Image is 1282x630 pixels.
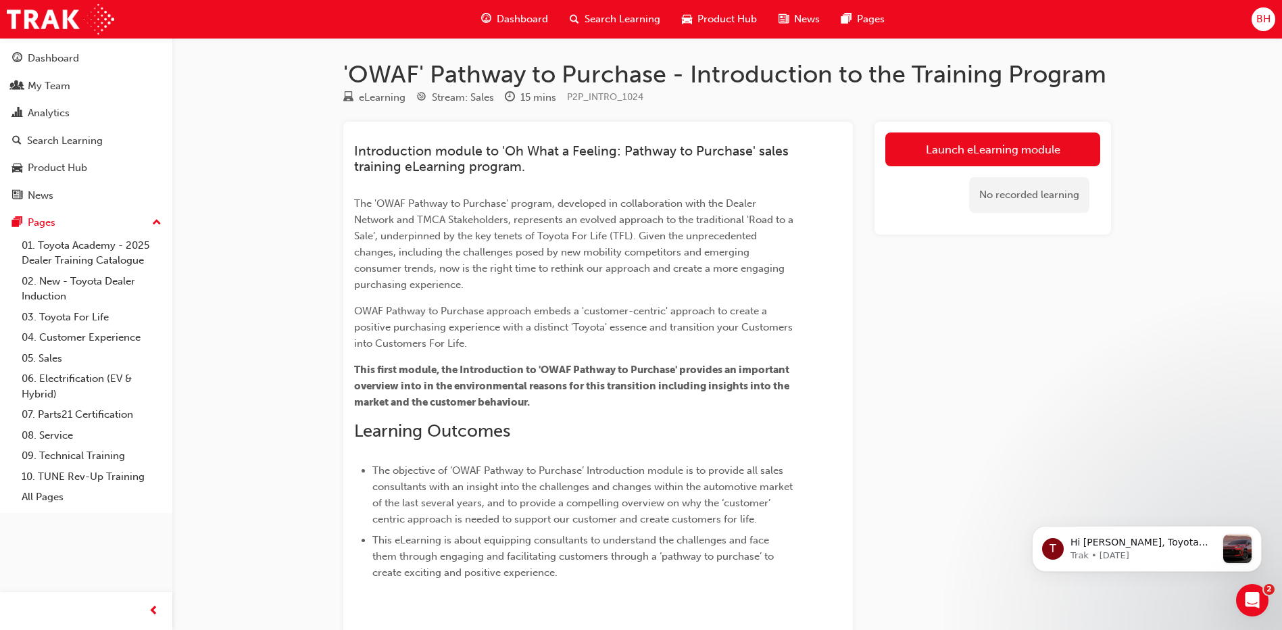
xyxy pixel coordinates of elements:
span: chart-icon [12,107,22,120]
div: Dashboard [28,51,79,66]
a: pages-iconPages [831,5,895,33]
a: Search Learning [5,128,167,153]
span: Product Hub [697,11,757,27]
a: 09. Technical Training [16,445,167,466]
span: learningResourceType_ELEARNING-icon [343,92,353,104]
a: 07. Parts21 Certification [16,404,167,425]
span: 2 [1264,584,1275,595]
a: My Team [5,74,167,99]
span: up-icon [152,214,162,232]
span: clock-icon [505,92,515,104]
a: news-iconNews [768,5,831,33]
span: The 'OWAF Pathway to Purchase' program, developed in collaboration with the Dealer Network and TM... [354,197,796,291]
a: 06. Electrification (EV & Hybrid) [16,368,167,404]
div: News [28,188,53,203]
span: car-icon [682,11,692,28]
div: Stream [416,89,494,106]
div: Product Hub [28,160,87,176]
span: pages-icon [12,217,22,229]
span: prev-icon [149,603,159,620]
div: No recorded learning [969,177,1089,213]
a: 04. Customer Experience [16,327,167,348]
span: news-icon [779,11,789,28]
span: search-icon [570,11,579,28]
a: 02. New - Toyota Dealer Induction [16,271,167,307]
span: Learning resource code [567,91,643,103]
a: Launch eLearning module [885,132,1100,166]
iframe: Intercom notifications message [1012,499,1282,593]
span: search-icon [12,135,22,147]
img: Trak [7,4,114,34]
span: pages-icon [841,11,852,28]
span: people-icon [12,80,22,93]
span: The objective of ‘OWAF Pathway to Purchase’ Introduction module is to provide all sales consultan... [372,464,795,525]
span: OWAF Pathway to Purchase approach embeds a 'customer-centric' approach to create a positive purch... [354,305,795,349]
a: All Pages [16,487,167,508]
span: This first module, the Introduction to 'OWAF Pathway to Purchase' provides an important overview ... [354,364,791,408]
div: Duration [505,89,556,106]
button: DashboardMy TeamAnalyticsSearch LearningProduct HubNews [5,43,167,210]
a: guage-iconDashboard [470,5,559,33]
span: News [794,11,820,27]
iframe: Intercom live chat [1236,584,1268,616]
div: eLearning [359,90,405,105]
span: BH [1256,11,1271,27]
button: Pages [5,210,167,235]
a: News [5,183,167,208]
span: Pages [857,11,885,27]
div: Search Learning [27,133,103,149]
span: Introduction module to 'Oh What a Feeling: Pathway to Purchase' sales training eLearning program. [354,143,792,174]
div: My Team [28,78,70,94]
a: Analytics [5,101,167,126]
span: Learning Outcomes [354,420,510,441]
span: This eLearning is about equipping consultants to understand the challenges and face them through ... [372,534,776,579]
span: Search Learning [585,11,660,27]
a: 10. TUNE Rev-Up Training [16,466,167,487]
a: Dashboard [5,46,167,71]
a: 08. Service [16,425,167,446]
button: BH [1252,7,1275,31]
h1: 'OWAF' Pathway to Purchase - Introduction to the Training Program [343,59,1111,89]
a: 05. Sales [16,348,167,369]
a: car-iconProduct Hub [671,5,768,33]
span: car-icon [12,162,22,174]
div: Pages [28,215,55,231]
span: news-icon [12,190,22,202]
div: Analytics [28,105,70,121]
span: guage-icon [12,53,22,65]
span: Dashboard [497,11,548,27]
a: 01. Toyota Academy - 2025 Dealer Training Catalogue [16,235,167,271]
div: 15 mins [520,90,556,105]
span: target-icon [416,92,426,104]
span: guage-icon [481,11,491,28]
a: Product Hub [5,155,167,180]
a: search-iconSearch Learning [559,5,671,33]
div: Type [343,89,405,106]
a: 03. Toyota For Life [16,307,167,328]
div: Stream: Sales [432,90,494,105]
